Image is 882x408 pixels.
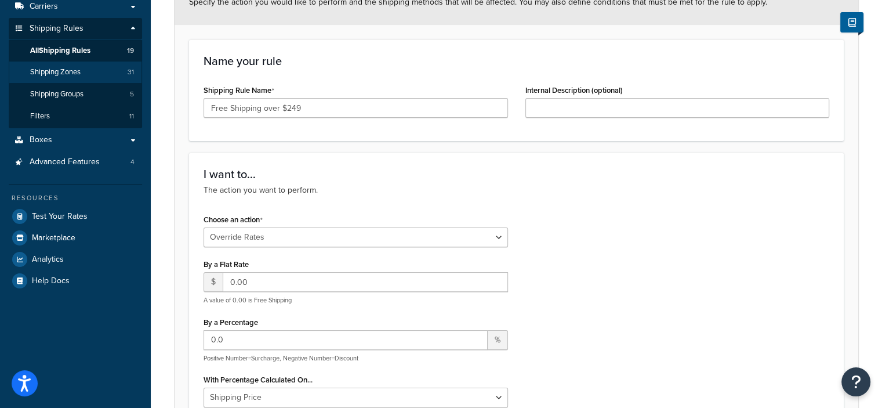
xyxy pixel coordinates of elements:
li: Shipping Groups [9,84,142,105]
a: Filters11 [9,106,142,127]
a: Shipping Rules [9,18,142,39]
span: Boxes [30,135,52,145]
h3: Name your rule [204,55,829,67]
h3: I want to... [204,168,829,180]
label: Choose an action [204,215,263,225]
a: Shipping Zones31 [9,62,142,83]
span: Shipping Rules [30,24,84,34]
li: Filters [9,106,142,127]
span: 5 [130,89,134,99]
a: Help Docs [9,270,142,291]
span: Filters [30,111,50,121]
p: Positive Number=Surcharge, Negative Number=Discount [204,354,508,363]
a: Marketplace [9,228,142,248]
span: All Shipping Rules [30,46,90,56]
span: 19 [127,46,134,56]
a: AllShipping Rules19 [9,40,142,62]
span: Shipping Zones [30,67,81,77]
span: % [488,330,508,350]
span: 4 [130,157,135,167]
a: Boxes [9,129,142,151]
label: Shipping Rule Name [204,86,274,95]
label: By a Percentage [204,318,258,327]
p: A value of 0.00 is Free Shipping [204,296,508,305]
span: Help Docs [32,276,70,286]
span: 11 [129,111,134,121]
a: Analytics [9,249,142,270]
label: By a Flat Rate [204,260,249,269]
span: Advanced Features [30,157,100,167]
span: Shipping Groups [30,89,84,99]
span: Test Your Rates [32,212,88,222]
span: Marketplace [32,233,75,243]
li: Shipping Zones [9,62,142,83]
a: Advanced Features4 [9,151,142,173]
span: 31 [128,67,134,77]
span: $ [204,272,223,292]
span: Analytics [32,255,64,265]
div: Resources [9,193,142,203]
a: Test Your Rates [9,206,142,227]
p: The action you want to perform. [204,184,829,197]
li: Advanced Features [9,151,142,173]
label: With Percentage Calculated On... [204,375,313,384]
span: Carriers [30,2,58,12]
label: Internal Description (optional) [525,86,623,95]
button: Show Help Docs [840,12,863,33]
li: Shipping Rules [9,18,142,128]
button: Open Resource Center [841,367,870,396]
a: Shipping Groups5 [9,84,142,105]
